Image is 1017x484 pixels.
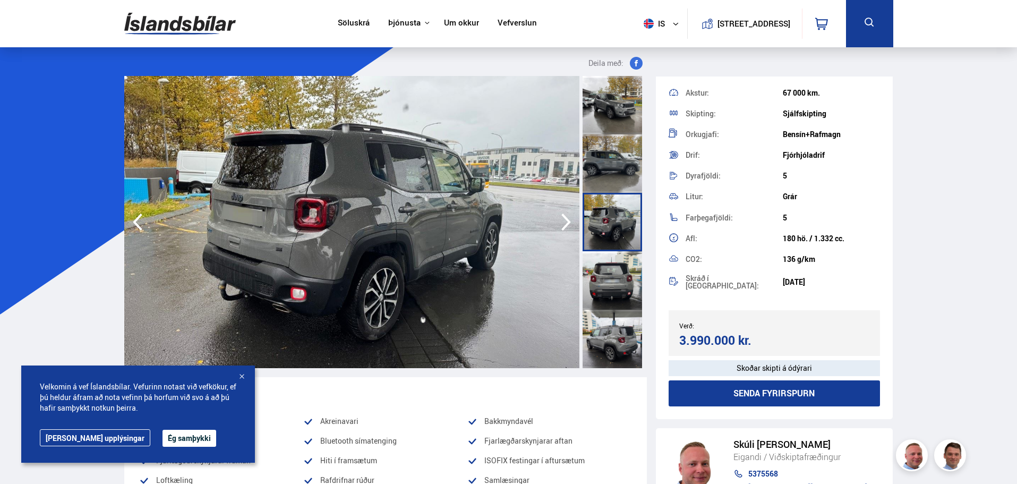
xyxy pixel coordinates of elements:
[686,214,783,222] div: Farþegafjöldi:
[733,470,867,478] a: 5375568
[467,454,631,467] li: ISOFIX festingar í aftursætum
[303,435,467,447] li: Bluetooth símatenging
[644,19,654,29] img: svg+xml;base64,PHN2ZyB4bWxucz0iaHR0cDovL3d3dy53My5vcmcvMjAwMC9zdmciIHdpZHRoPSI1MTIiIGhlaWdodD0iNT...
[783,278,880,286] div: [DATE]
[679,322,774,329] div: Verð:
[722,19,787,28] button: [STREET_ADDRESS]
[40,429,150,446] a: [PERSON_NAME] upplýsingar
[338,18,370,29] a: Söluskrá
[498,18,537,29] a: Vefverslun
[303,454,467,467] li: Hiti í framsætum
[783,109,880,118] div: Sjálfskipting
[936,441,968,473] img: FbJEzSuNWCJXmdc-.webp
[783,67,880,76] div: 2026
[783,192,880,201] div: Grár
[124,6,236,41] img: G0Ugv5HjCgRt.svg
[686,275,783,290] div: Skráð í [GEOGRAPHIC_DATA]:
[686,131,783,138] div: Orkugjafi:
[639,8,687,39] button: is
[783,130,880,139] div: Bensín+Rafmagn
[693,9,796,39] a: [STREET_ADDRESS]
[783,89,880,97] div: 67 000 km.
[686,151,783,159] div: Drif:
[783,234,880,243] div: 180 hö. / 1.332 cc.
[467,415,631,428] li: Bakkmyndavél
[444,18,479,29] a: Um okkur
[783,172,880,180] div: 5
[686,235,783,242] div: Afl:
[467,435,631,447] li: Fjarlægðarskynjarar aftan
[783,214,880,222] div: 5
[783,151,880,159] div: Fjórhjóladrif
[898,441,929,473] img: siFngHWaQ9KaOqBr.png
[686,89,783,97] div: Akstur:
[8,4,40,36] button: Opna LiveChat spjallviðmót
[686,256,783,263] div: CO2:
[783,255,880,264] div: 136 g/km
[669,360,881,376] div: Skoðar skipti á ódýrari
[124,76,579,368] img: 3676292.jpeg
[733,450,867,464] div: Eigandi / Viðskiptafræðingur
[139,386,632,402] div: Vinsæll búnaður
[639,19,666,29] span: is
[686,110,783,117] div: Skipting:
[686,172,783,180] div: Dyrafjöldi:
[669,380,881,406] button: Senda fyrirspurn
[388,18,421,28] button: Þjónusta
[584,57,647,70] button: Deila með:
[303,415,467,428] li: Akreinavari
[733,439,867,450] div: Skúli [PERSON_NAME]
[686,193,783,200] div: Litur:
[163,430,216,447] button: Ég samþykki
[679,333,771,347] div: 3.990.000 kr.
[588,57,623,70] span: Deila með:
[40,381,236,413] span: Velkomin á vef Íslandsbílar. Vefurinn notast við vefkökur, ef þú heldur áfram að nota vefinn þá h...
